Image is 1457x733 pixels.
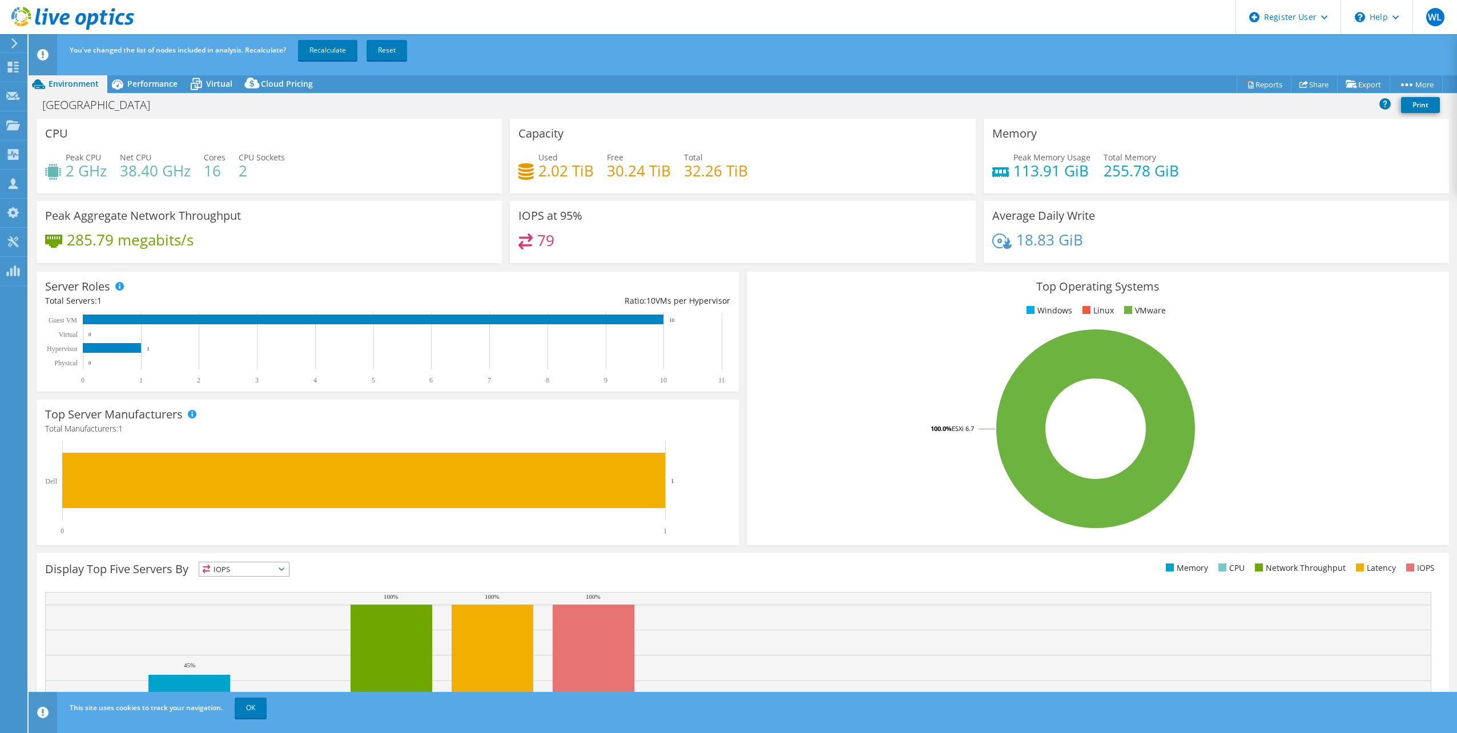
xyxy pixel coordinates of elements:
[684,164,748,177] h4: 32.26 TiB
[45,477,57,485] text: Dell
[1104,152,1156,163] span: Total Memory
[607,152,623,163] span: Free
[70,703,223,712] span: This site uses cookies to track your navigation.
[47,345,78,353] text: Hypervisor
[546,376,549,384] text: 8
[372,376,375,384] text: 5
[755,280,1440,293] h3: Top Operating Systems
[81,376,84,384] text: 0
[118,423,123,434] span: 1
[1104,164,1179,177] h4: 255.78 GiB
[663,527,667,535] text: 1
[199,562,289,576] span: IOPS
[1390,75,1443,93] a: More
[684,152,703,163] span: Total
[660,376,667,384] text: 10
[1024,304,1072,317] li: Windows
[235,698,267,718] a: OK
[120,164,191,177] h4: 38.40 GHz
[384,593,399,600] text: 100%
[298,40,357,61] a: Recalculate
[61,527,64,535] text: 0
[45,295,388,307] div: Total Servers:
[586,593,601,600] text: 100%
[1401,97,1440,113] a: Print
[429,376,433,384] text: 6
[718,376,725,384] text: 11
[1237,75,1291,93] a: Reports
[313,376,317,384] text: 4
[931,424,952,433] tspan: 100.0%
[952,424,974,433] tspan: ESXi 6.7
[1121,304,1166,317] li: VMware
[518,127,564,140] h3: Capacity
[1355,12,1365,22] svg: \n
[485,593,500,600] text: 100%
[261,78,313,89] span: Cloud Pricing
[97,295,102,306] span: 1
[184,662,195,668] text: 45%
[1337,75,1390,93] a: Export
[255,376,259,384] text: 3
[139,376,143,384] text: 1
[127,78,178,89] span: Performance
[204,152,226,163] span: Cores
[204,164,226,177] h4: 16
[239,152,285,163] span: CPU Sockets
[537,234,554,247] h4: 79
[49,316,77,324] text: Guest VM
[1291,75,1338,93] a: Share
[1080,304,1114,317] li: Linux
[607,164,671,177] h4: 30.24 TiB
[66,152,101,163] span: Peak CPU
[1163,562,1208,574] li: Memory
[120,152,151,163] span: Net CPU
[88,360,91,366] text: 0
[54,359,78,367] text: Physical
[206,78,232,89] span: Virtual
[66,164,107,177] h4: 2 GHz
[59,331,78,339] text: Virtual
[646,295,655,306] span: 10
[367,40,407,61] a: Reset
[992,127,1037,140] h3: Memory
[1215,562,1245,574] li: CPU
[88,332,91,337] text: 0
[1013,152,1090,163] span: Peak Memory Usage
[197,376,200,384] text: 2
[1426,8,1444,26] span: WL
[669,317,675,323] text: 10
[604,376,607,384] text: 9
[147,346,150,352] text: 1
[45,280,110,293] h3: Server Roles
[488,376,491,384] text: 7
[1016,233,1083,246] h4: 18.83 GiB
[45,408,183,421] h3: Top Server Manufacturers
[671,477,674,484] text: 1
[239,164,285,177] h4: 2
[538,152,558,163] span: Used
[518,210,582,222] h3: IOPS at 95%
[45,210,241,222] h3: Peak Aggregate Network Throughput
[49,78,99,89] span: Environment
[67,233,194,246] h4: 285.79 megabits/s
[1403,562,1435,574] li: IOPS
[45,127,68,140] h3: CPU
[538,164,594,177] h4: 2.02 TiB
[1252,562,1346,574] li: Network Throughput
[70,45,286,55] span: You've changed the list of nodes included in analysis. Recalculate?
[388,295,730,307] div: Ratio: VMs per Hypervisor
[1013,164,1090,177] h4: 113.91 GiB
[992,210,1095,222] h3: Average Daily Write
[1353,562,1396,574] li: Latency
[45,422,730,435] h4: Total Manufacturers:
[37,99,168,111] h1: [GEOGRAPHIC_DATA]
